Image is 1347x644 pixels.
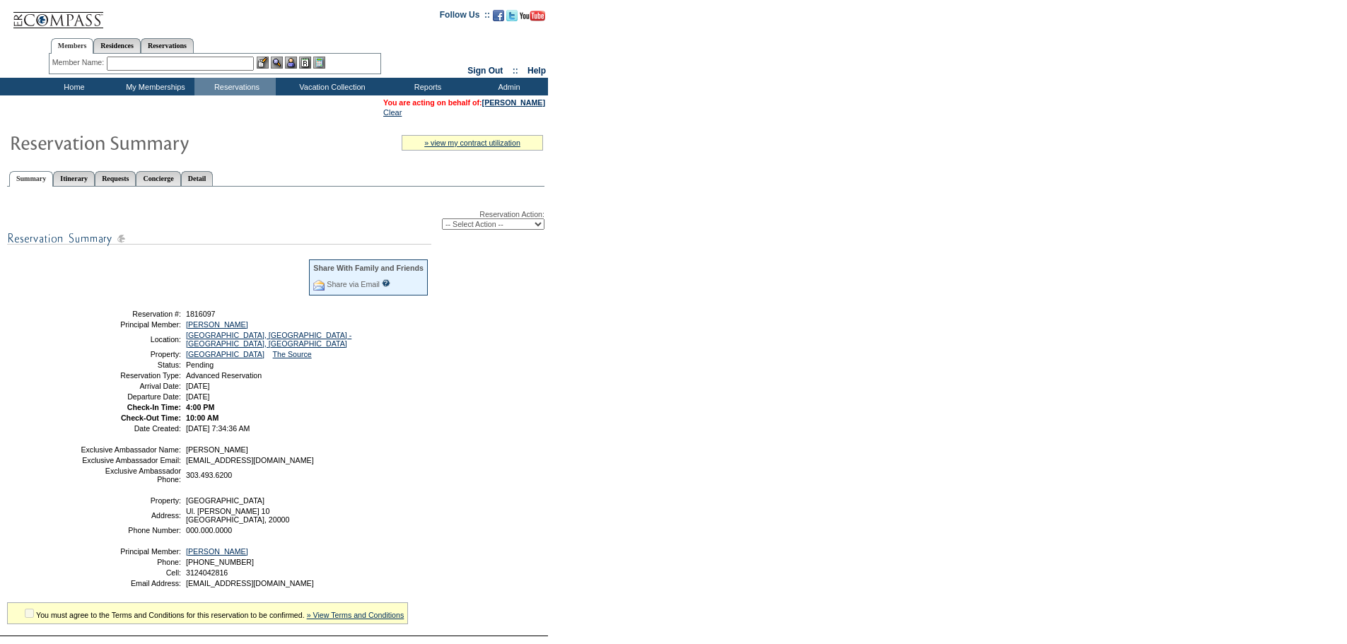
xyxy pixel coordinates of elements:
td: Reservation Type: [80,371,181,380]
a: Become our fan on Facebook [493,14,504,23]
div: Reservation Action: [7,210,544,230]
td: Admin [467,78,548,95]
span: [DATE] [186,392,210,401]
td: Departure Date: [80,392,181,401]
div: Share With Family and Friends [313,264,424,272]
a: Reservations [141,38,194,53]
a: Subscribe to our YouTube Channel [520,14,545,23]
td: Date Created: [80,424,181,433]
a: Clear [383,108,402,117]
a: Itinerary [53,171,95,186]
img: Become our fan on Facebook [493,10,504,21]
span: :: [513,66,518,76]
span: [EMAIL_ADDRESS][DOMAIN_NAME] [186,456,314,464]
td: Cell: [80,568,181,577]
span: [DATE] [186,382,210,390]
td: Property: [80,496,181,505]
td: Status: [80,361,181,369]
span: [EMAIL_ADDRESS][DOMAIN_NAME] [186,579,314,587]
td: Address: [80,507,181,524]
td: Location: [80,331,181,348]
td: Reports [385,78,467,95]
a: Follow us on Twitter [506,14,518,23]
span: 1816097 [186,310,216,318]
img: Reservations [299,57,311,69]
a: Requests [95,171,136,186]
a: Residences [93,38,141,53]
a: [GEOGRAPHIC_DATA] [186,350,264,358]
a: Summary [9,171,53,187]
a: The Source [273,350,312,358]
a: [PERSON_NAME] [186,320,248,329]
a: » view my contract utilization [424,139,520,147]
span: [PERSON_NAME] [186,445,248,454]
span: [GEOGRAPHIC_DATA] [186,496,264,505]
img: View [271,57,283,69]
span: 303.493.6200 [186,471,232,479]
a: [PERSON_NAME] [186,547,248,556]
td: Principal Member: [80,547,181,556]
span: 10:00 AM [186,414,218,422]
td: Arrival Date: [80,382,181,390]
span: [DATE] 7:34:36 AM [186,424,250,433]
td: Principal Member: [80,320,181,329]
td: Property: [80,350,181,358]
span: [PHONE_NUMBER] [186,558,254,566]
td: Home [32,78,113,95]
a: Detail [181,171,214,186]
td: Exclusive Ambassador Name: [80,445,181,454]
img: Reservaton Summary [9,128,292,156]
span: Advanced Reservation [186,371,262,380]
a: » View Terms and Conditions [307,611,404,619]
img: Follow us on Twitter [506,10,518,21]
td: Reservation #: [80,310,181,318]
td: Exclusive Ambassador Phone: [80,467,181,484]
a: [GEOGRAPHIC_DATA], [GEOGRAPHIC_DATA] - [GEOGRAPHIC_DATA], [GEOGRAPHIC_DATA] [186,331,351,348]
td: Reservations [194,78,276,95]
strong: Check-In Time: [127,403,181,411]
span: 3124042816 [186,568,228,577]
td: Follow Us :: [440,8,490,25]
div: Member Name: [52,57,107,69]
a: Help [527,66,546,76]
img: Impersonate [285,57,297,69]
a: [PERSON_NAME] [482,98,545,107]
td: My Memberships [113,78,194,95]
img: Subscribe to our YouTube Channel [520,11,545,21]
strong: Check-Out Time: [121,414,181,422]
img: b_calculator.gif [313,57,325,69]
a: Concierge [136,171,180,186]
a: Share via Email [327,280,380,288]
span: Ul. [PERSON_NAME] 10 [GEOGRAPHIC_DATA], 20000 [186,507,289,524]
img: b_edit.gif [257,57,269,69]
td: Email Address: [80,579,181,587]
span: Pending [186,361,214,369]
span: 000.000.0000 [186,526,232,534]
span: You must agree to the Terms and Conditions for this reservation to be confirmed. [36,611,305,619]
td: Phone Number: [80,526,181,534]
td: Phone: [80,558,181,566]
span: You are acting on behalf of: [383,98,545,107]
td: Vacation Collection [276,78,385,95]
img: subTtlResSummary.gif [7,230,431,247]
span: 4:00 PM [186,403,214,411]
input: What is this? [382,279,390,287]
td: Exclusive Ambassador Email: [80,456,181,464]
a: Sign Out [467,66,503,76]
a: Members [51,38,94,54]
